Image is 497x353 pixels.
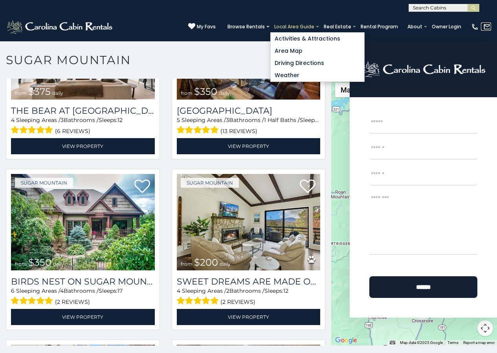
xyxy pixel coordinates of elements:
a: [GEOGRAPHIC_DATA] [177,105,321,116]
span: (2 reviews) [220,297,255,307]
span: Map [341,86,355,94]
a: Report a map error [463,340,495,345]
a: Sugar Mountain [15,178,73,188]
img: Google [333,335,359,346]
span: $375 [28,86,51,97]
a: Activities & Attractions [271,33,364,45]
span: $350 [28,257,51,268]
span: 12 [319,116,324,124]
span: from [15,90,27,96]
span: daily [220,261,231,267]
button: Change map style [335,83,363,97]
a: View Property [11,309,155,325]
a: The Bear At [GEOGRAPHIC_DATA] [11,105,155,116]
img: phone-regular-white.png [471,23,479,31]
a: Terms [447,340,458,345]
a: Sweet Dreams Are Made Of Skis from $200 daily [177,174,321,270]
a: View Property [177,309,321,325]
div: Sleeping Areas / Bathrooms / Sleeps: [177,116,321,136]
span: 17 [117,287,123,294]
span: from [181,90,193,96]
a: Add to favorites [134,179,150,195]
span: 1 Half Baths / [264,116,300,124]
a: About [403,21,426,32]
img: Sweet Dreams Are Made Of Skis [177,174,321,270]
span: (6 reviews) [55,126,90,136]
a: Driving Directions [271,57,364,69]
a: Local Area Guide [270,21,318,32]
span: 3 [61,116,64,124]
div: Sleeping Areas / Bathrooms / Sleeps: [11,116,155,136]
span: My Favs [197,23,216,30]
div: Sleeping Areas / Bathrooms / Sleeps: [177,287,321,307]
h3: The Bear At Sugar Mountain [11,105,155,116]
span: $350 [194,86,217,97]
span: (13 reviews) [220,126,257,136]
span: 4 [60,287,64,294]
span: 12 [117,116,123,124]
img: Birds Nest On Sugar Mountain [11,174,155,270]
a: Real Estate [320,21,355,32]
a: Area Map [271,45,364,57]
span: (2 reviews) [55,297,90,307]
span: 2 [226,287,229,294]
h3: Grouse Moor Lodge [177,105,321,116]
a: Owner Login [428,21,465,32]
button: Keyboard shortcuts [390,340,395,346]
a: Open this area in Google Maps (opens a new window) [333,335,359,346]
a: View Property [11,138,155,154]
a: Rental Program [357,21,402,32]
img: mail-regular-white.png [483,23,491,31]
span: from [181,261,193,267]
a: Weather [271,69,364,81]
span: Map data ©2025 Google [400,340,443,345]
span: daily [219,90,230,96]
button: Map camera controls [477,320,493,336]
a: Sweet Dreams Are Made Of Skis [177,276,321,287]
span: daily [53,261,64,267]
span: 6 [11,287,15,294]
img: White-1-2.png [6,19,115,35]
a: Sugar Mountain [181,178,239,188]
span: from [15,261,27,267]
a: Birds Nest On Sugar Mountain [11,276,155,287]
img: logo [361,61,486,78]
div: Sleeping Areas / Bathrooms / Sleeps: [11,287,155,307]
span: 12 [283,287,288,294]
a: Browse Rentals [224,21,269,32]
a: My Favs [188,23,216,31]
span: 4 [177,287,180,294]
a: Birds Nest On Sugar Mountain from $350 daily [11,174,155,270]
span: 5 [177,116,180,124]
span: 3 [226,116,229,124]
span: $200 [194,257,218,268]
a: View Property [177,138,321,154]
span: daily [52,90,63,96]
span: 4 [11,116,15,124]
